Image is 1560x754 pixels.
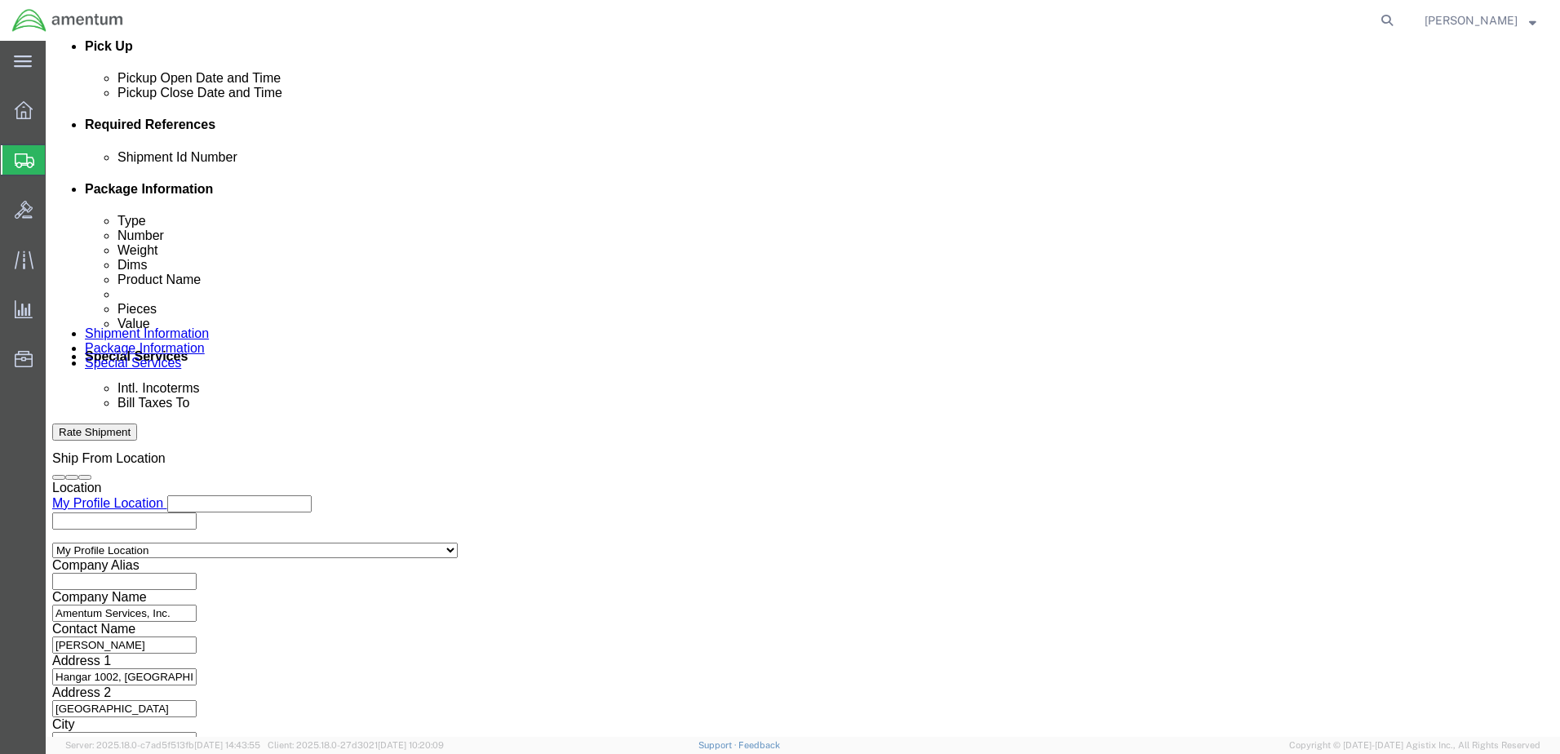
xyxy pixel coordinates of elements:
span: Server: 2025.18.0-c7ad5f513fb [65,740,260,750]
a: Feedback [738,740,780,750]
span: Copyright © [DATE]-[DATE] Agistix Inc., All Rights Reserved [1289,738,1540,752]
button: [PERSON_NAME] [1424,11,1537,30]
span: [DATE] 10:20:09 [378,740,444,750]
span: Client: 2025.18.0-27d3021 [268,740,444,750]
span: Norma Scott [1425,11,1518,29]
iframe: FS Legacy Container [46,41,1560,737]
span: [DATE] 14:43:55 [194,740,260,750]
a: Support [698,740,739,750]
img: logo [11,8,124,33]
